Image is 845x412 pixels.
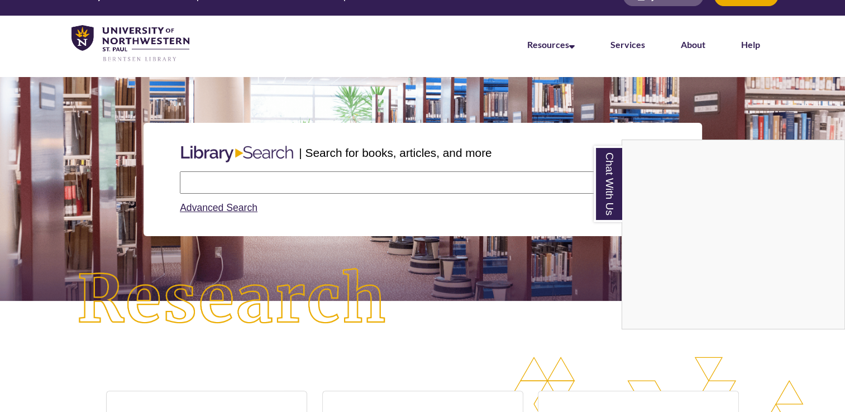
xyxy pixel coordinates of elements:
p: | Search for books, articles, and more [299,144,491,161]
a: Chat With Us [594,146,622,222]
a: Advanced Search [180,202,257,213]
a: Help [741,39,760,50]
img: UNWSP Library Logo [71,25,189,63]
img: Libary Search [175,141,299,167]
a: Resources [527,39,575,50]
iframe: Chat Widget [622,140,844,329]
a: About [681,39,705,50]
div: Chat With Us [622,140,845,329]
a: Services [610,39,645,50]
img: Research [42,234,423,366]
